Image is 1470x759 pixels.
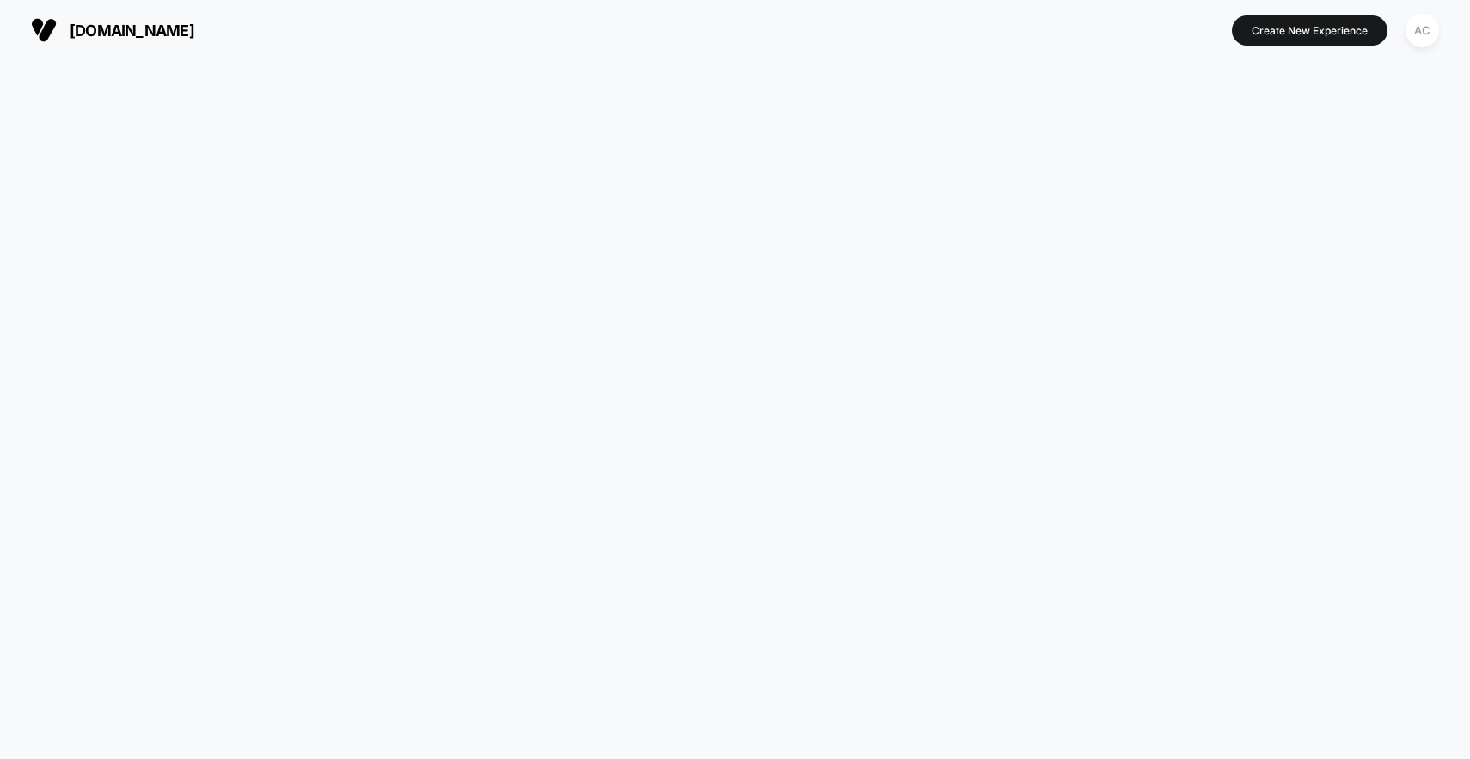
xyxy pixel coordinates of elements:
div: AC [1406,14,1439,47]
button: [DOMAIN_NAME] [26,16,199,44]
img: Visually logo [31,17,57,43]
button: Create New Experience [1232,15,1387,46]
button: AC [1400,13,1444,48]
span: [DOMAIN_NAME] [70,21,194,40]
